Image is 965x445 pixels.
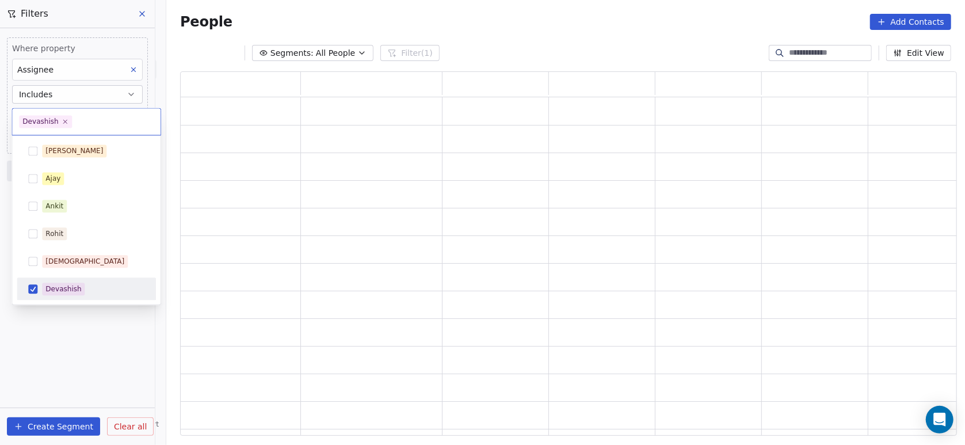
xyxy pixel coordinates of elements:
div: Ajay [45,173,60,184]
div: Rohit [45,229,63,239]
div: Devashish [45,284,81,294]
div: Ankit [45,201,63,211]
div: [DEMOGRAPHIC_DATA] [45,256,124,267]
div: [PERSON_NAME] [45,146,103,156]
div: Devashish [22,116,58,127]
